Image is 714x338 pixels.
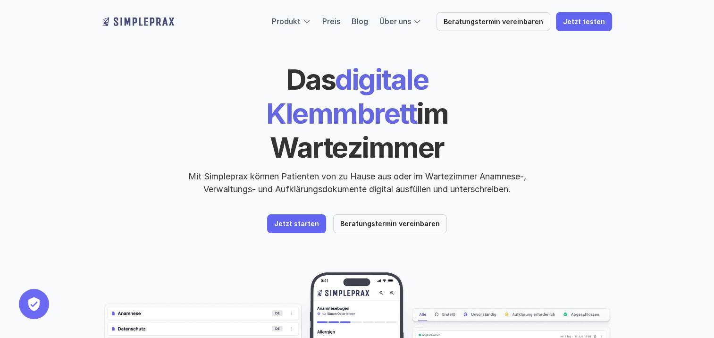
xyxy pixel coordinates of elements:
[352,17,368,26] a: Blog
[194,62,520,164] h1: digitale Klemmbrett
[563,17,605,25] p: Jetzt testen
[340,220,440,228] p: Beratungstermin vereinbaren
[286,62,336,96] span: Das
[180,170,534,195] p: Mit Simpleprax können Patienten von zu Hause aus oder im Wartezimmer Anamnese-, Verwaltungs- und ...
[556,12,612,31] a: Jetzt testen
[322,17,340,26] a: Preis
[333,214,447,233] a: Beratungstermin vereinbaren
[444,17,543,25] p: Beratungstermin vereinbaren
[270,96,453,164] span: im Wartezimmer
[379,17,411,26] a: Über uns
[272,17,301,26] a: Produkt
[437,12,550,31] a: Beratungstermin vereinbaren
[267,214,326,233] a: Jetzt starten
[274,220,319,228] p: Jetzt starten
